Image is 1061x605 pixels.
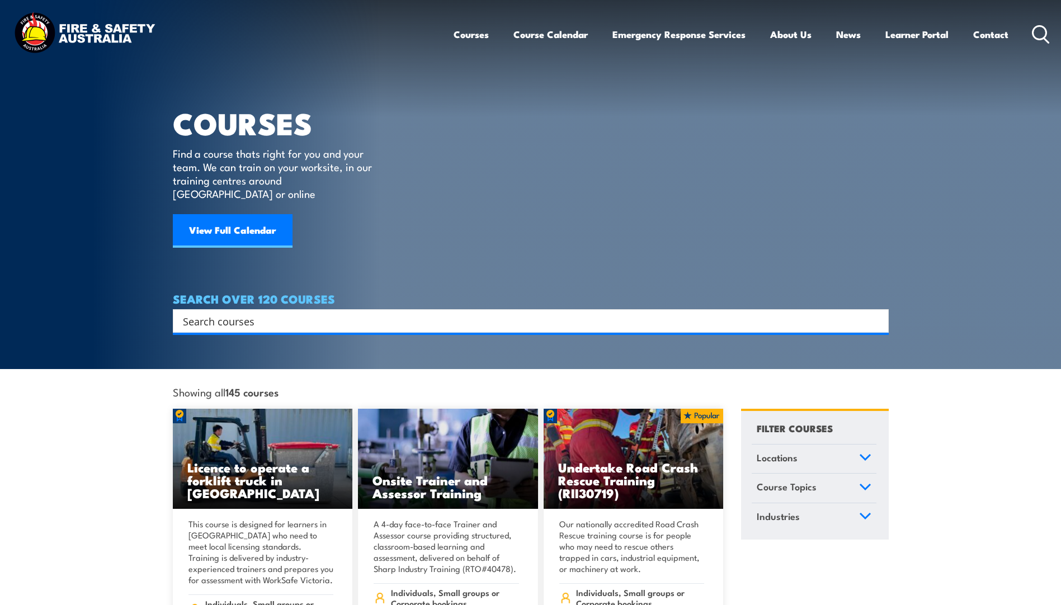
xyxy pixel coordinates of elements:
img: Road Crash Rescue Training [544,409,724,509]
a: Emergency Response Services [612,20,746,49]
button: Search magnifier button [869,313,885,329]
p: This course is designed for learners in [GEOGRAPHIC_DATA] who need to meet local licensing standa... [188,518,334,585]
a: Course Topics [752,474,876,503]
h3: Licence to operate a forklift truck in [GEOGRAPHIC_DATA] [187,461,338,499]
a: Onsite Trainer and Assessor Training [358,409,538,509]
a: Learner Portal [885,20,949,49]
a: About Us [770,20,812,49]
h1: COURSES [173,110,388,136]
p: A 4-day face-to-face Trainer and Assessor course providing structured, classroom-based learning a... [374,518,519,574]
a: News [836,20,861,49]
h4: FILTER COURSES [757,420,833,436]
a: Locations [752,445,876,474]
h3: Onsite Trainer and Assessor Training [372,474,524,499]
span: Locations [757,450,798,465]
a: Industries [752,503,876,532]
img: Licence to operate a forklift truck Training [173,409,353,509]
span: Course Topics [757,479,817,494]
a: Course Calendar [513,20,588,49]
a: View Full Calendar [173,214,293,248]
form: Search form [185,313,866,329]
span: Industries [757,509,800,524]
img: Safety For Leaders [358,409,538,509]
a: Undertake Road Crash Rescue Training (RII30719) [544,409,724,509]
h3: Undertake Road Crash Rescue Training (RII30719) [558,461,709,499]
span: Showing all [173,386,279,398]
strong: 145 courses [225,384,279,399]
input: Search input [183,313,864,329]
p: Our nationally accredited Road Crash Rescue training course is for people who may need to rescue ... [559,518,705,574]
a: Courses [454,20,489,49]
h4: SEARCH OVER 120 COURSES [173,292,889,305]
a: Licence to operate a forklift truck in [GEOGRAPHIC_DATA] [173,409,353,509]
p: Find a course thats right for you and your team. We can train on your worksite, in our training c... [173,146,377,200]
a: Contact [973,20,1008,49]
